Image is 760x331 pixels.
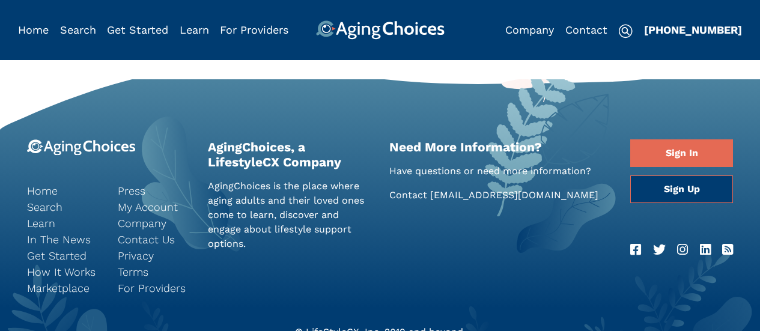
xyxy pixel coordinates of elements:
a: Privacy [118,247,190,264]
p: Contact [389,188,613,202]
a: LinkedIn [700,240,711,260]
a: In The News [27,231,100,247]
a: Home [27,183,100,199]
a: Learn [180,23,209,36]
a: Facebook [630,240,641,260]
img: AgingChoices [315,20,444,40]
a: Company [118,215,190,231]
a: Search [60,23,96,36]
a: Get Started [27,247,100,264]
a: Get Started [107,23,168,36]
a: Instagram [677,240,688,260]
a: Contact Us [118,231,190,247]
a: Twitter [653,240,666,260]
a: Sign Up [630,175,733,203]
a: Company [505,23,554,36]
a: Marketplace [27,280,100,296]
a: RSS Feed [722,240,733,260]
h2: Need More Information? [389,139,613,154]
a: Terms [118,264,190,280]
a: Home [18,23,49,36]
a: Sign In [630,139,733,167]
img: search-icon.svg [618,24,633,38]
a: Press [118,183,190,199]
a: For Providers [118,280,190,296]
a: Learn [27,215,100,231]
a: How It Works [27,264,100,280]
a: Search [27,199,100,215]
img: 9-logo.svg [27,139,136,156]
p: AgingChoices is the place where aging adults and their loved ones come to learn, discover and eng... [208,179,371,251]
div: Popover trigger [60,20,96,40]
p: Have questions or need more information? [389,164,613,178]
a: [PHONE_NUMBER] [644,23,742,36]
h2: AgingChoices, a LifestyleCX Company [208,139,371,169]
a: [EMAIL_ADDRESS][DOMAIN_NAME] [430,189,598,201]
a: For Providers [220,23,288,36]
a: Contact [565,23,607,36]
a: My Account [118,199,190,215]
